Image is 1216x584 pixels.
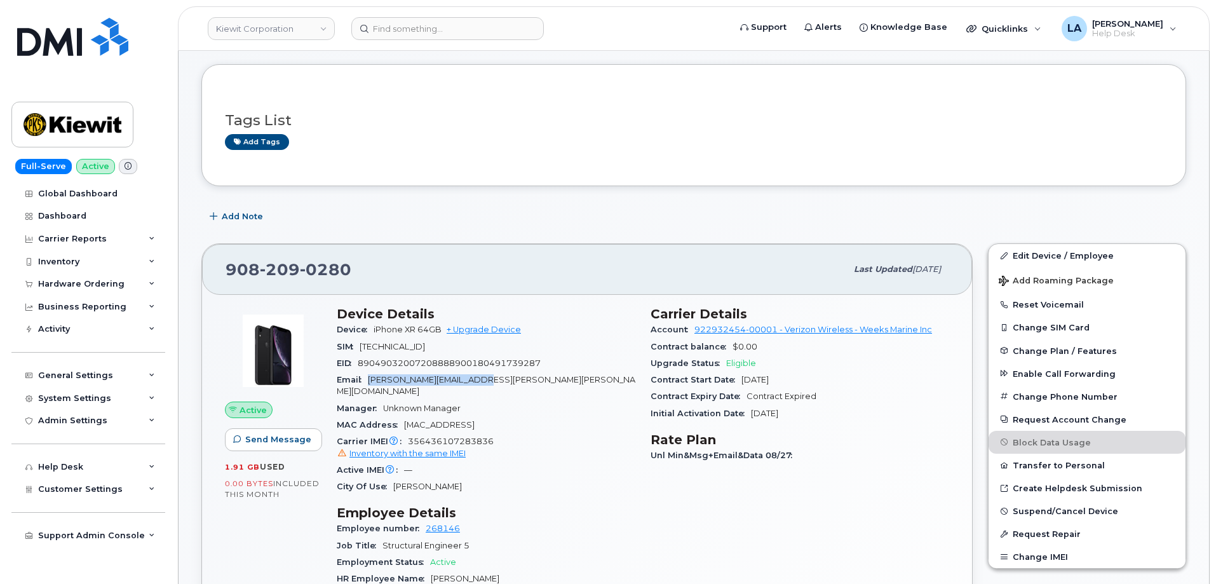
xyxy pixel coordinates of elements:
span: Active [240,404,267,416]
div: Lanette Aparicio [1053,16,1186,41]
span: Contract Start Date [651,375,741,384]
img: image20231002-3703462-u8y6nc.jpeg [235,313,311,389]
a: 922932454-00001 - Verizon Wireless - Weeks Marine Inc [694,325,932,334]
button: Reset Voicemail [989,293,1186,316]
span: SIM [337,342,360,351]
span: 908 [226,260,351,279]
a: 268146 [426,524,460,533]
span: Contract balance [651,342,733,351]
button: Change SIM Card [989,316,1186,339]
button: Transfer to Personal [989,454,1186,477]
span: Device [337,325,374,334]
span: 356436107283836 [337,437,635,459]
span: [PERSON_NAME] [393,482,462,491]
span: [PERSON_NAME] [1092,18,1163,29]
span: 0.00 Bytes [225,479,273,488]
span: used [260,462,285,472]
h3: Carrier Details [651,306,949,322]
button: Change IMEI [989,545,1186,568]
span: Contract Expired [746,391,816,401]
a: Edit Device / Employee [989,244,1186,267]
span: Alerts [815,21,842,34]
span: [MAC_ADDRESS] [404,420,475,430]
div: Quicklinks [957,16,1050,41]
span: Add Roaming Package [999,276,1114,288]
span: Upgrade Status [651,358,726,368]
a: Knowledge Base [851,15,956,40]
h3: Employee Details [337,505,635,520]
span: Enable Call Forwarding [1013,369,1116,378]
span: [PERSON_NAME][EMAIL_ADDRESS][PERSON_NAME][PERSON_NAME][DOMAIN_NAME] [337,375,635,396]
span: Carrier IMEI [337,437,408,446]
span: Unknown Manager [383,404,461,413]
span: Help Desk [1092,29,1163,39]
button: Enable Call Forwarding [989,362,1186,385]
span: Send Message [245,433,311,445]
span: Structural Engineer 5 [382,541,470,550]
span: Contract Expiry Date [651,391,746,401]
button: Block Data Usage [989,431,1186,454]
span: EID [337,358,358,368]
span: Suspend/Cancel Device [1013,506,1118,516]
span: [PERSON_NAME] [431,574,499,583]
a: Create Helpdesk Submission [989,477,1186,499]
span: Knowledge Base [870,21,947,34]
a: Support [731,15,795,40]
button: Request Repair [989,522,1186,545]
button: Suspend/Cancel Device [989,499,1186,522]
span: City Of Use [337,482,393,491]
button: Change Phone Number [989,385,1186,408]
span: Add Note [222,210,263,222]
span: Manager [337,404,383,413]
a: Inventory with the same IMEI [337,449,466,458]
a: + Upgrade Device [447,325,521,334]
button: Send Message [225,428,322,451]
input: Find something... [351,17,544,40]
span: 209 [260,260,300,279]
span: LA [1067,21,1081,36]
span: Change Plan / Features [1013,346,1117,355]
span: — [404,465,412,475]
span: Inventory with the same IMEI [349,449,466,458]
span: MAC Address [337,420,404,430]
button: Add Roaming Package [989,267,1186,293]
button: Add Note [201,205,274,228]
span: Eligible [726,358,756,368]
span: [DATE] [912,264,941,274]
span: Last updated [854,264,912,274]
button: Request Account Change [989,408,1186,431]
span: Initial Activation Date [651,409,751,418]
span: Employment Status [337,557,430,567]
span: [DATE] [741,375,769,384]
button: Change Plan / Features [989,339,1186,362]
span: [TECHNICAL_ID] [360,342,425,351]
span: Job Title [337,541,382,550]
span: Support [751,21,787,34]
span: $0.00 [733,342,757,351]
span: Account [651,325,694,334]
h3: Tags List [225,112,1163,128]
a: Alerts [795,15,851,40]
iframe: Messenger Launcher [1161,529,1206,574]
span: Active [430,557,456,567]
a: Kiewit Corporation [208,17,335,40]
span: [DATE] [751,409,778,418]
a: Add tags [225,134,289,150]
h3: Device Details [337,306,635,322]
span: Unl Min&Msg+Email&Data 08/27 [651,451,799,460]
span: Employee number [337,524,426,533]
span: 0280 [300,260,351,279]
span: iPhone XR 64GB [374,325,442,334]
h3: Rate Plan [651,432,949,447]
span: Email [337,375,368,384]
span: 89049032007208888900180491739287 [358,358,541,368]
span: HR Employee Name [337,574,431,583]
span: Active IMEI [337,465,404,475]
span: 1.91 GB [225,463,260,472]
span: Quicklinks [982,24,1028,34]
